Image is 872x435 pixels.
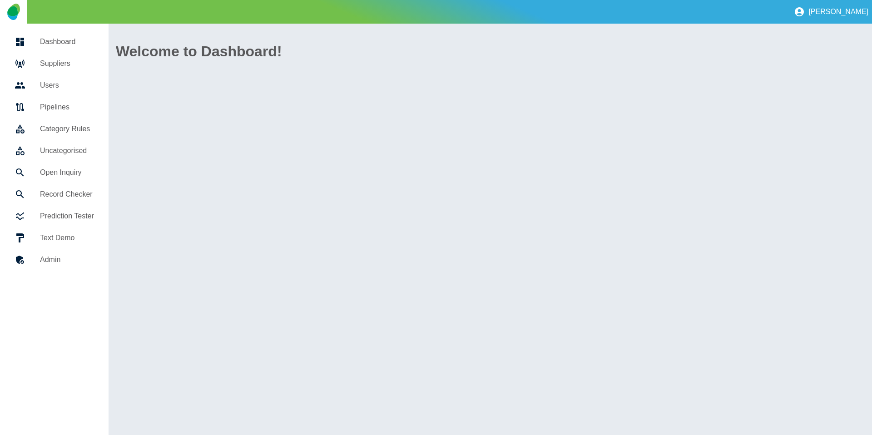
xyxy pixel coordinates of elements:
[7,96,101,118] a: Pipelines
[40,80,94,91] h5: Users
[40,167,94,178] h5: Open Inquiry
[116,40,865,62] h1: Welcome to Dashboard!
[40,102,94,113] h5: Pipelines
[40,189,94,200] h5: Record Checker
[7,4,20,20] img: Logo
[7,118,101,140] a: Category Rules
[7,162,101,183] a: Open Inquiry
[40,254,94,265] h5: Admin
[7,249,101,271] a: Admin
[7,31,101,53] a: Dashboard
[7,140,101,162] a: Uncategorised
[40,211,94,222] h5: Prediction Tester
[790,3,872,21] button: [PERSON_NAME]
[808,8,868,16] p: [PERSON_NAME]
[7,205,101,227] a: Prediction Tester
[7,183,101,205] a: Record Checker
[7,53,101,74] a: Suppliers
[7,74,101,96] a: Users
[40,124,94,134] h5: Category Rules
[40,232,94,243] h5: Text Demo
[7,227,101,249] a: Text Demo
[40,145,94,156] h5: Uncategorised
[40,36,94,47] h5: Dashboard
[40,58,94,69] h5: Suppliers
